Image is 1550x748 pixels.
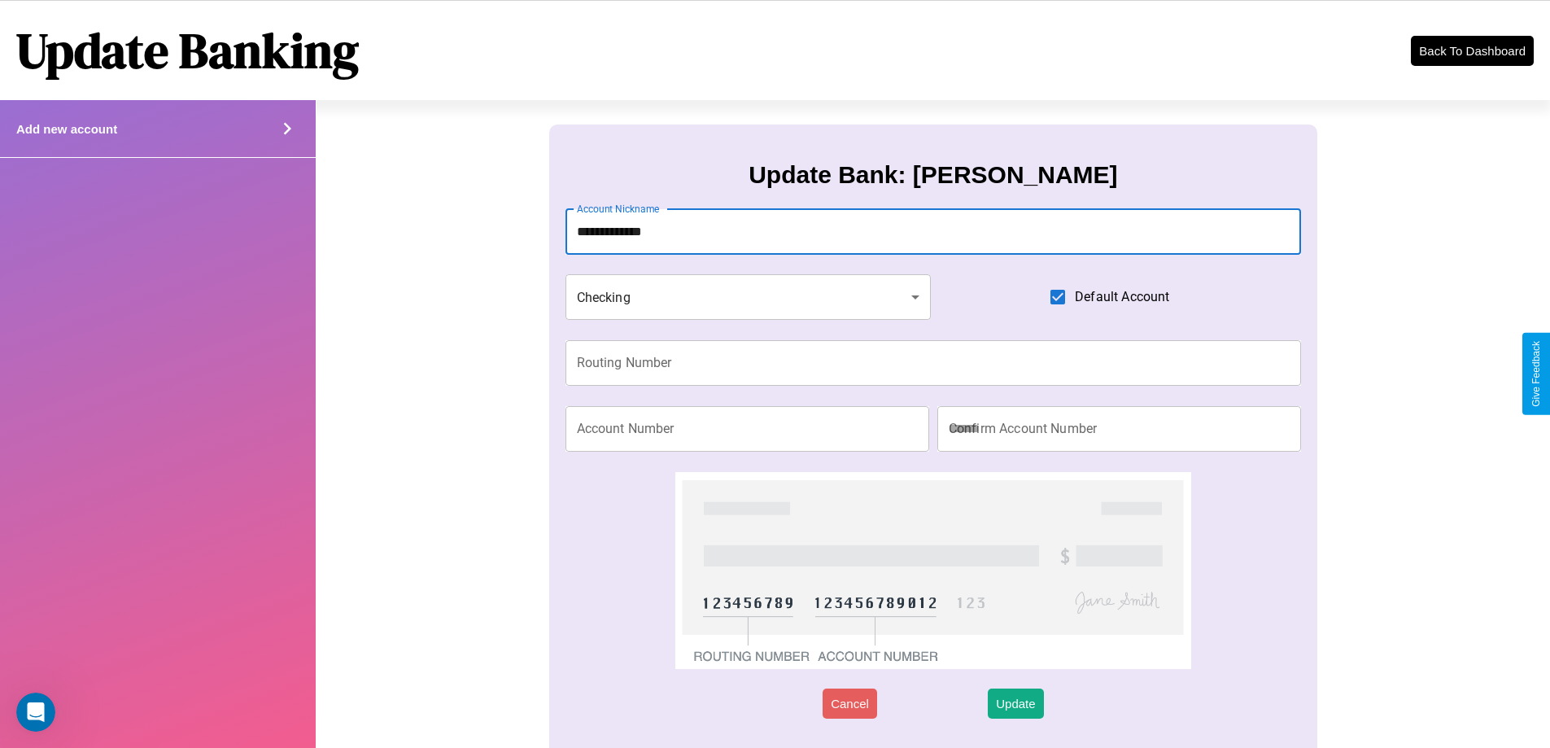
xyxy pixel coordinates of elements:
img: check [675,472,1190,669]
label: Account Nickname [577,202,660,216]
h1: Update Banking [16,17,359,84]
div: Give Feedback [1530,341,1542,407]
h4: Add new account [16,122,117,136]
button: Update [988,689,1043,719]
span: Default Account [1075,287,1169,307]
div: Checking [565,274,932,320]
button: Cancel [823,689,877,719]
h3: Update Bank: [PERSON_NAME] [749,161,1117,189]
iframe: Intercom live chat [16,693,55,732]
button: Back To Dashboard [1411,36,1534,66]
